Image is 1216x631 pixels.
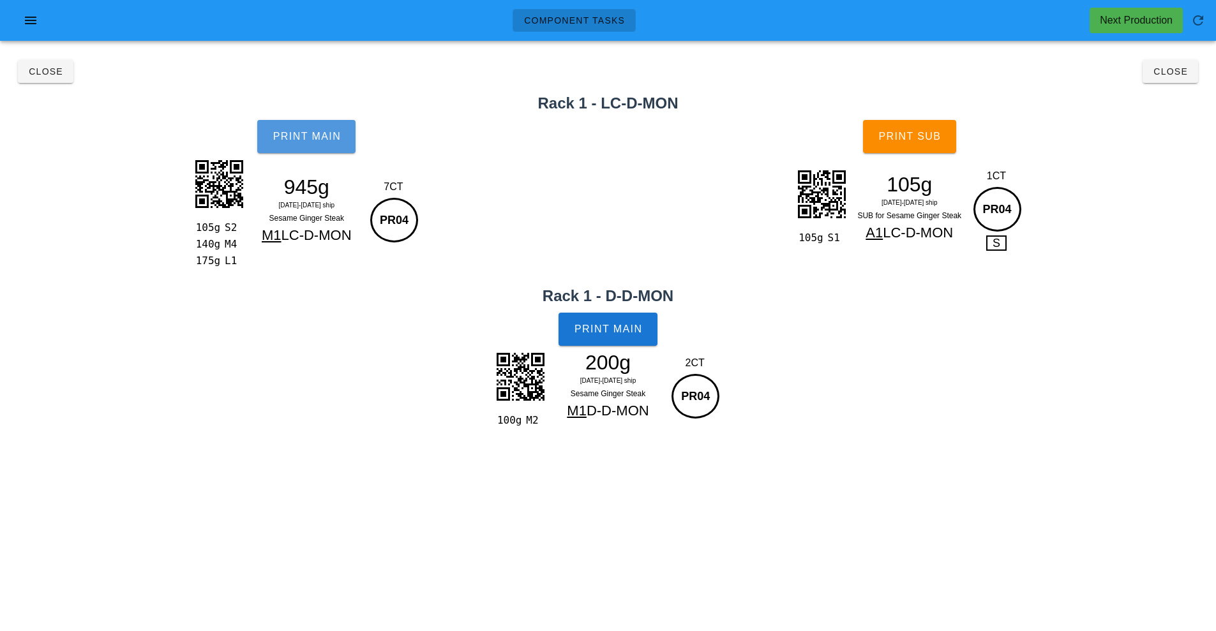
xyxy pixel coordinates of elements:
[281,227,352,243] span: LC-D-MON
[866,225,883,241] span: A1
[854,175,965,194] div: 105g
[854,209,965,222] div: SUB for Sesame Ginger Steak
[257,120,356,153] button: Print Main
[796,230,822,246] div: 105g
[567,403,587,419] span: M1
[187,152,251,216] img: SKVAioMTIddU1ZZCAgNqQBO37IsAKg3fN7Wc5Fyc8SmxBSpAPJJPKLE6rNvySElKT6dELs1T7jkKMOHGQvWjZlhZB3BEIIyIp...
[878,131,941,142] span: Print Sub
[279,202,334,209] span: [DATE]-[DATE] ship
[513,9,636,32] a: Component Tasks
[587,403,649,419] span: D-D-MON
[580,377,636,384] span: [DATE]-[DATE] ship
[220,219,246,236] div: S2
[495,412,521,429] div: 100g
[28,66,63,77] span: Close
[973,187,1021,232] div: PR04
[823,230,849,246] div: S1
[559,313,657,346] button: Print Main
[8,285,1208,308] h2: Rack 1 - D-D-MON
[882,199,937,206] span: [DATE]-[DATE] ship
[521,412,547,429] div: M2
[18,60,73,83] button: Close
[986,235,1007,251] span: S
[668,355,721,371] div: 2CT
[272,131,341,142] span: Print Main
[863,120,956,153] button: Print Sub
[262,227,281,243] span: M1
[367,179,420,195] div: 7CT
[970,168,1023,184] div: 1CT
[523,15,625,26] span: Component Tasks
[251,212,362,225] div: Sesame Ginger Steak
[193,253,220,269] div: 175g
[193,219,220,236] div: 105g
[220,253,246,269] div: L1
[8,92,1208,115] h2: Rack 1 - LC-D-MON
[883,225,953,241] span: LC-D-MON
[553,387,664,400] div: Sesame Ginger Steak
[1100,13,1173,28] div: Next Production
[193,236,220,253] div: 140g
[553,353,664,372] div: 200g
[1153,66,1188,77] span: Close
[1143,60,1198,83] button: Close
[672,374,719,419] div: PR04
[220,236,246,253] div: M4
[488,345,552,408] img: YAAAAAASUVORK5CYII=
[574,323,643,335] span: Print Main
[251,177,362,197] div: 945g
[370,198,418,242] div: PR04
[790,162,853,226] img: KoQCKZR0SA40cVJeSTAUmKy59OpoEkQ1eVwIScEFKgFEIWYJwW4QBJBjDJckeUEAVo+e9UWaRFhJDhi6HTU9VKS4UUZKpAOip...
